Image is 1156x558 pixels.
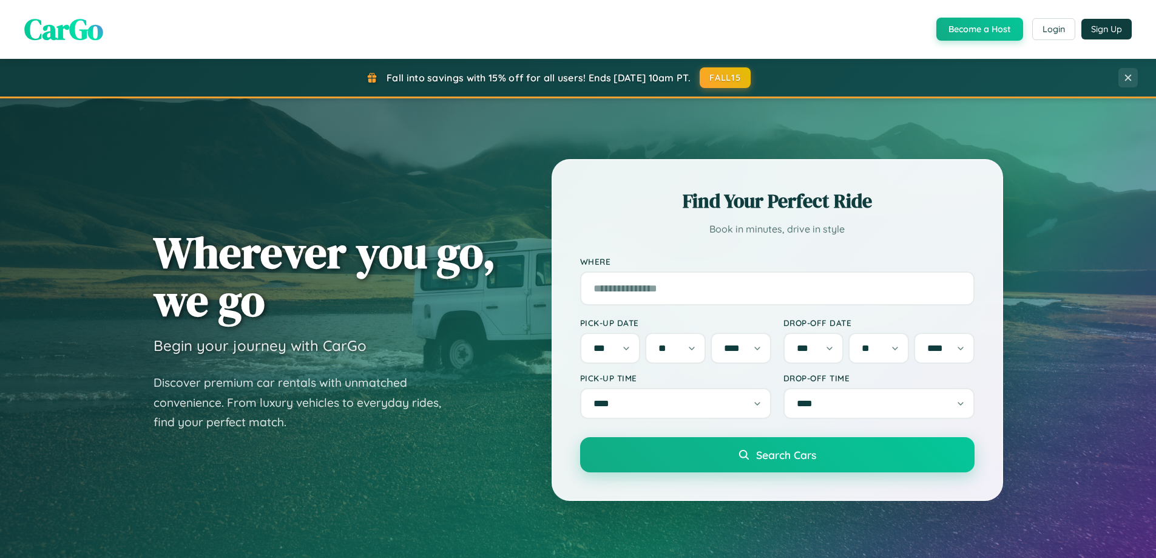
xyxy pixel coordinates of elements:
span: Fall into savings with 15% off for all users! Ends [DATE] 10am PT. [387,72,691,84]
h2: Find Your Perfect Ride [580,188,975,214]
label: Pick-up Time [580,373,771,383]
span: CarGo [24,9,103,49]
p: Book in minutes, drive in style [580,220,975,238]
button: FALL15 [700,67,751,88]
label: Drop-off Date [783,318,975,328]
label: Drop-off Time [783,373,975,383]
button: Become a Host [936,18,1023,41]
h1: Wherever you go, we go [154,228,496,324]
p: Discover premium car rentals with unmatched convenience. From luxury vehicles to everyday rides, ... [154,373,457,432]
button: Search Cars [580,437,975,472]
h3: Begin your journey with CarGo [154,336,367,355]
span: Search Cars [756,448,816,461]
label: Where [580,256,975,267]
button: Sign Up [1081,19,1132,39]
label: Pick-up Date [580,318,771,328]
button: Login [1032,18,1075,40]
